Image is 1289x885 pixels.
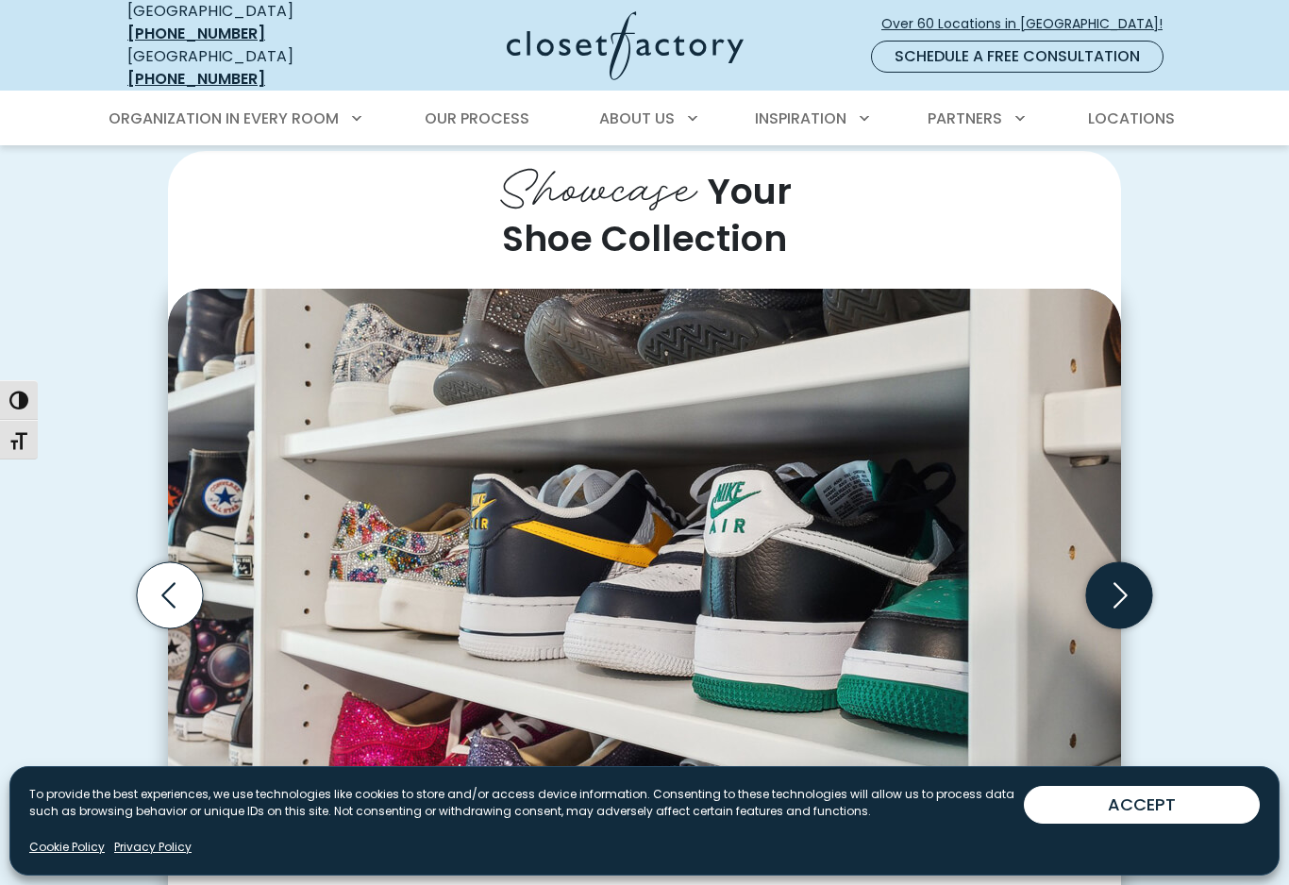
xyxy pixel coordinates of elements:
[1024,786,1260,824] button: ACCEPT
[127,23,265,44] a: [PHONE_NUMBER]
[599,108,675,129] span: About Us
[871,41,1163,73] a: Schedule a Free Consultation
[168,289,1121,869] img: Custom adjustable shoe shelves
[29,839,105,856] a: Cookie Policy
[708,166,792,216] span: Your
[29,786,1024,820] p: To provide the best experiences, we use technologies like cookies to store and/or access device i...
[109,108,339,129] span: Organization in Every Room
[129,555,210,636] button: Previous slide
[928,108,1002,129] span: Partners
[755,108,846,129] span: Inspiration
[425,108,529,129] span: Our Process
[95,92,1194,145] nav: Primary Menu
[881,14,1178,34] span: Over 60 Locations in [GEOGRAPHIC_DATA]!
[507,11,744,80] img: Closet Factory Logo
[127,45,359,91] div: [GEOGRAPHIC_DATA]
[127,68,265,90] a: [PHONE_NUMBER]
[880,8,1179,41] a: Over 60 Locations in [GEOGRAPHIC_DATA]!
[502,213,787,263] span: Shoe Collection
[498,146,698,219] span: Showcase
[114,839,192,856] a: Privacy Policy
[1079,555,1160,636] button: Next slide
[1088,108,1175,129] span: Locations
